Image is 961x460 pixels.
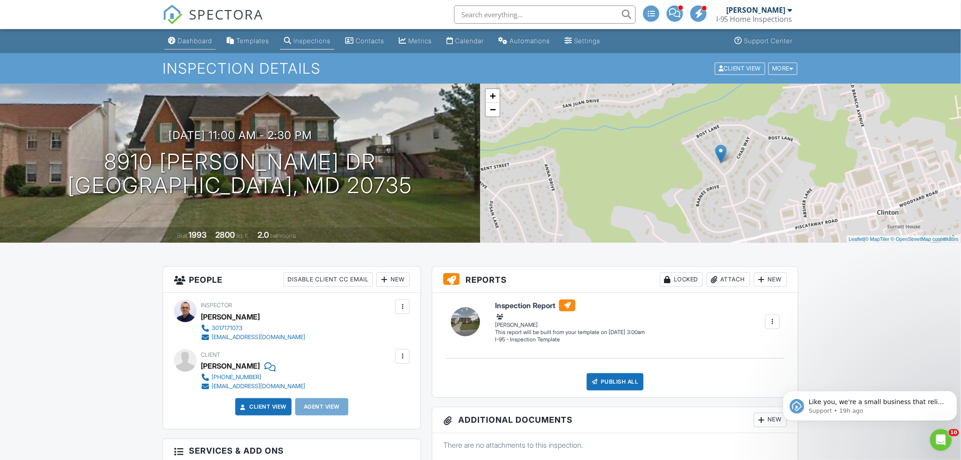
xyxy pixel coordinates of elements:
[660,272,703,287] div: Locked
[949,429,959,436] span: 10
[715,62,765,75] div: Client View
[212,374,261,381] div: [PHONE_NUMBER]
[342,33,388,50] a: Contacts
[201,382,305,391] a: [EMAIL_ADDRESS][DOMAIN_NAME]
[376,272,410,287] div: New
[201,351,220,358] span: Client
[258,230,269,240] div: 2.0
[163,5,183,25] img: The Best Home Inspection Software - Spectora
[455,37,484,45] div: Calendar
[495,300,645,311] h6: Inspection Report
[177,232,187,239] span: Built
[443,33,487,50] a: Calendar
[212,325,243,332] div: 3017171073
[432,407,798,433] h3: Additional Documents
[574,37,600,45] div: Settings
[454,5,636,24] input: Search everything...
[587,373,644,390] div: Publish All
[768,62,798,75] div: More
[293,37,331,45] div: Inspections
[727,5,786,15] div: [PERSON_NAME]
[847,235,961,243] div: |
[280,33,334,50] a: Inspections
[754,272,787,287] div: New
[849,236,864,242] a: Leaflet
[443,440,787,450] p: There are no attachments to this inspection.
[212,334,305,341] div: [EMAIL_ADDRESS][DOMAIN_NAME]
[163,60,798,76] h1: Inspection Details
[356,37,384,45] div: Contacts
[201,373,305,382] a: [PHONE_NUMBER]
[716,15,793,24] div: I-95 Home Inspections
[189,5,263,24] span: SPECTORA
[495,329,645,336] div: This report will be built from your template on [DATE] 3:00am
[744,37,793,45] div: Support Center
[201,302,232,309] span: Inspector
[68,150,413,198] h1: 8910 [PERSON_NAME] Dr [GEOGRAPHIC_DATA], MD 20735
[891,236,959,242] a: © OpenStreetMap contributors
[201,310,260,324] div: [PERSON_NAME]
[201,333,305,342] a: [EMAIL_ADDRESS][DOMAIN_NAME]
[223,33,273,50] a: Templates
[486,89,500,103] a: Zoom in
[432,267,798,293] h3: Reports
[865,236,890,242] a: © MapTiler
[754,413,787,427] div: New
[714,65,768,71] a: Client View
[270,232,296,239] span: bathrooms
[215,230,235,240] div: 2800
[495,336,645,344] div: I-95 - Inspection Template
[561,33,604,50] a: Settings
[731,33,797,50] a: Support Center
[395,33,436,50] a: Metrics
[495,33,554,50] a: Automations (Advanced)
[779,372,961,435] iframe: Intercom notifications message
[188,230,207,240] div: 1993
[707,272,750,287] div: Attach
[238,402,287,411] a: Client View
[486,103,500,116] a: Zoom out
[168,129,312,141] h3: [DATE] 11:00 am - 2:30 pm
[236,232,249,239] span: sq. ft.
[164,33,216,50] a: Dashboard
[495,312,645,329] div: [PERSON_NAME]
[930,429,952,451] iframe: Intercom live chat
[236,37,269,45] div: Templates
[201,324,305,333] a: 3017171073
[408,37,432,45] div: Metrics
[212,383,305,390] div: [EMAIL_ADDRESS][DOMAIN_NAME]
[163,267,421,293] h3: People
[178,37,212,45] div: Dashboard
[201,359,260,373] div: [PERSON_NAME]
[163,12,263,31] a: SPECTORA
[283,272,373,287] div: Disable Client CC Email
[510,37,550,45] div: Automations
